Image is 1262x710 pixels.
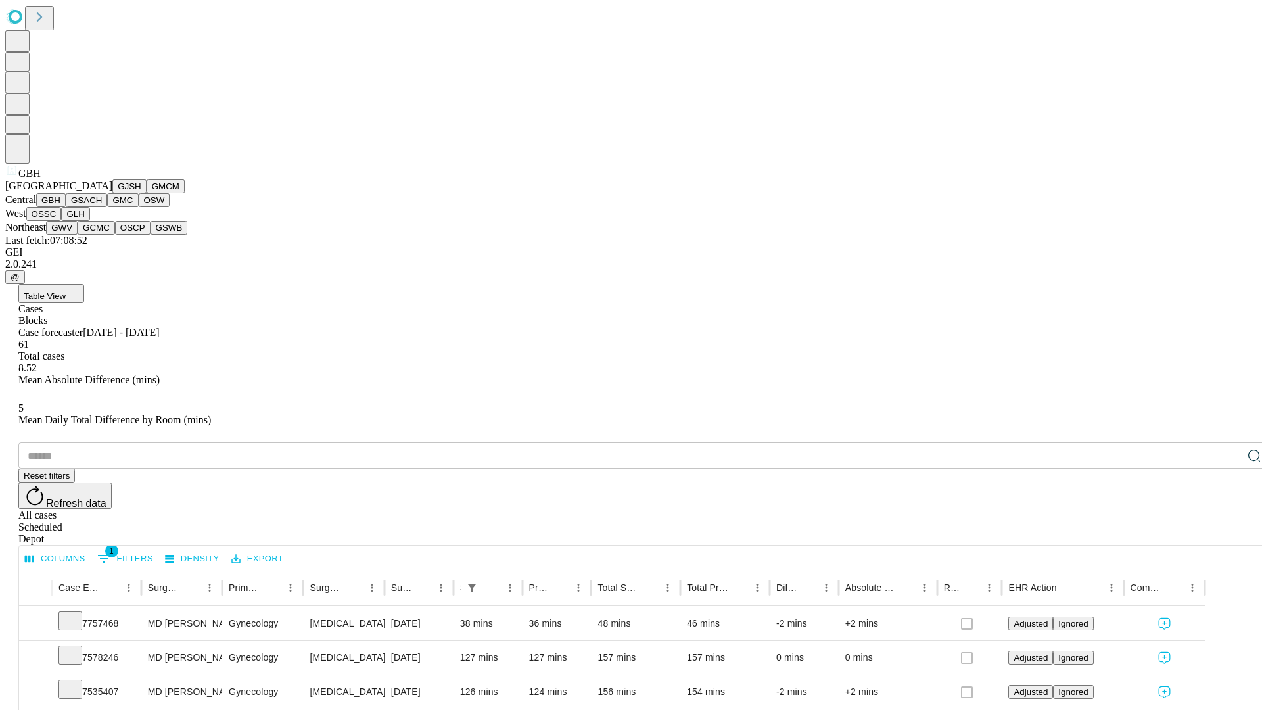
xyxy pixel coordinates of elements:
div: MD [PERSON_NAME] [PERSON_NAME] Md [148,607,216,640]
div: +2 mins [845,607,931,640]
span: 61 [18,339,29,350]
div: 36 mins [529,607,585,640]
button: Menu [432,579,450,597]
span: Ignored [1058,653,1088,663]
div: MD [PERSON_NAME] [PERSON_NAME] Md [148,641,216,674]
div: -2 mins [776,675,832,709]
div: 127 mins [529,641,585,674]
button: Adjusted [1008,651,1053,665]
button: Ignored [1053,685,1093,699]
span: [GEOGRAPHIC_DATA] [5,180,112,191]
div: MD [PERSON_NAME] [PERSON_NAME] Md [148,675,216,709]
button: Reset filters [18,469,75,483]
span: Central [5,194,36,205]
button: Expand [26,647,45,670]
div: 124 mins [529,675,585,709]
span: 5 [18,402,24,414]
button: Menu [1102,579,1121,597]
button: Sort [413,579,432,597]
button: OSW [139,193,170,207]
button: @ [5,270,25,284]
button: GJSH [112,179,147,193]
div: GEI [5,247,1257,258]
button: OSSC [26,207,62,221]
div: Predicted In Room Duration [529,582,550,593]
span: [DATE] - [DATE] [83,327,159,338]
button: GMC [107,193,138,207]
div: [MEDICAL_DATA] [MEDICAL_DATA] REMOVAL TUBES AND/OR OVARIES FOR UTERUS 250GM OR LESS [310,641,377,674]
button: GLH [61,207,89,221]
button: Menu [980,579,998,597]
button: GWV [46,221,78,235]
div: [DATE] [391,607,447,640]
button: GMCM [147,179,185,193]
div: Gynecology [229,641,296,674]
button: Menu [569,579,588,597]
button: GCMC [78,221,115,235]
div: -2 mins [776,607,832,640]
button: Menu [363,579,381,597]
button: Density [162,549,223,569]
span: Adjusted [1014,619,1048,628]
span: Northeast [5,222,46,233]
div: 1 active filter [463,579,481,597]
div: Absolute Difference [845,582,896,593]
button: Show filters [463,579,481,597]
button: Sort [1165,579,1183,597]
div: Total Scheduled Duration [597,582,639,593]
div: Total Predicted Duration [687,582,728,593]
button: Sort [640,579,659,597]
button: Menu [281,579,300,597]
span: @ [11,272,20,282]
div: 154 mins [687,675,763,709]
div: Gynecology [229,675,296,709]
button: Sort [101,579,120,597]
div: [DATE] [391,641,447,674]
button: Sort [482,579,501,597]
button: Sort [344,579,363,597]
button: Sort [730,579,748,597]
button: Sort [182,579,200,597]
button: Adjusted [1008,617,1053,630]
div: 157 mins [597,641,674,674]
div: 0 mins [776,641,832,674]
span: Adjusted [1014,687,1048,697]
button: Export [228,549,287,569]
div: 126 mins [460,675,516,709]
div: Gynecology [229,607,296,640]
span: Adjusted [1014,653,1048,663]
div: 0 mins [845,641,931,674]
button: Table View [18,284,84,303]
span: Total cases [18,350,64,362]
div: Primary Service [229,582,262,593]
div: 7757468 [58,607,135,640]
div: Surgery Name [310,582,342,593]
span: Reset filters [24,471,70,481]
button: Menu [748,579,766,597]
div: 127 mins [460,641,516,674]
button: Sort [799,579,817,597]
button: Expand [26,613,45,636]
button: Sort [962,579,980,597]
div: 157 mins [687,641,763,674]
button: Menu [659,579,677,597]
span: Ignored [1058,687,1088,697]
button: GBH [36,193,66,207]
button: Menu [120,579,138,597]
button: Ignored [1053,651,1093,665]
span: Mean Absolute Difference (mins) [18,374,160,385]
span: Mean Daily Total Difference by Room (mins) [18,414,211,425]
button: Menu [200,579,219,597]
span: Refresh data [46,498,106,509]
div: [DATE] [391,675,447,709]
span: 8.52 [18,362,37,373]
span: Ignored [1058,619,1088,628]
span: West [5,208,26,219]
span: Last fetch: 07:08:52 [5,235,87,246]
button: Sort [551,579,569,597]
div: Surgery Date [391,582,412,593]
div: Scheduled In Room Duration [460,582,461,593]
button: Menu [817,579,835,597]
span: 1 [105,544,118,557]
div: 7578246 [58,641,135,674]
